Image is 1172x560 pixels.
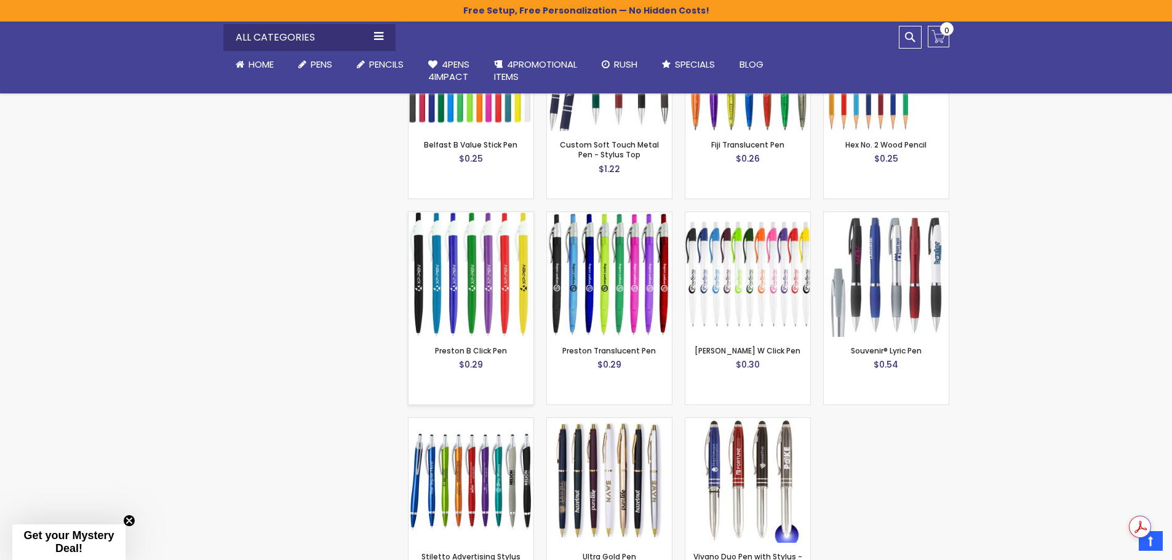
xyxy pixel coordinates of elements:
img: Ultra Gold Pen [547,418,672,543]
img: Souvenir® Lyric Pen [824,212,949,337]
a: Pencils [345,51,416,78]
span: 0 [944,25,949,36]
span: Rush [614,58,637,71]
a: 0 [928,26,949,47]
span: Pencils [369,58,404,71]
a: Preston Translucent Pen [562,345,656,356]
span: $0.25 [874,152,898,165]
span: $0.29 [597,358,621,371]
div: All Categories [223,24,396,51]
img: Vivano Duo Pen with Stylus - Standard Laser [685,418,810,543]
a: Preston W Click Pen [685,211,810,222]
span: $1.22 [599,163,620,175]
a: Preston B Click Pen [435,345,507,356]
span: $0.26 [736,152,760,165]
a: Preston Translucent Pen [547,211,672,222]
a: Rush [589,51,650,78]
a: 4Pens4impact [416,51,482,91]
a: Specials [650,51,727,78]
a: Belfast B Value Stick Pen [424,140,517,150]
a: Vivano Duo Pen with Stylus - Standard Laser [685,417,810,428]
span: 4Pens 4impact [428,58,469,83]
button: Close teaser [123,515,135,527]
a: Ultra Gold Pen [547,417,672,428]
a: Custom Soft Touch Metal Pen - Stylus Top [560,140,659,160]
a: [PERSON_NAME] W Click Pen [695,345,800,356]
img: Preston Translucent Pen [547,212,672,337]
a: Hex No. 2 Wood Pencil [845,140,927,150]
a: 4PROMOTIONALITEMS [482,51,589,91]
span: $0.54 [874,358,898,371]
a: Blog [727,51,776,78]
a: Souvenir® Lyric Pen [824,211,949,222]
a: Fiji Translucent Pen [711,140,784,150]
span: Specials [675,58,715,71]
img: Stiletto Advertising Stylus Pens - Special Offer [409,418,533,543]
a: Home [223,51,286,78]
div: Get your Mystery Deal!Close teaser [12,524,126,560]
span: Blog [739,58,763,71]
span: 4PROMOTIONAL ITEMS [494,58,577,83]
a: Stiletto Advertising Stylus Pens - Special Offer [409,417,533,428]
iframe: Google Customer Reviews [1070,527,1172,560]
a: Preston B Click Pen [409,211,533,222]
img: Preston W Click Pen [685,212,810,337]
img: Preston B Click Pen [409,212,533,337]
span: Pens [311,58,332,71]
span: $0.29 [459,358,483,371]
span: $0.25 [459,152,483,165]
a: Souvenir® Lyric Pen [851,345,922,356]
a: Pens [286,51,345,78]
span: Home [249,58,274,71]
span: $0.30 [736,358,760,371]
span: Get your Mystery Deal! [23,529,114,554]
